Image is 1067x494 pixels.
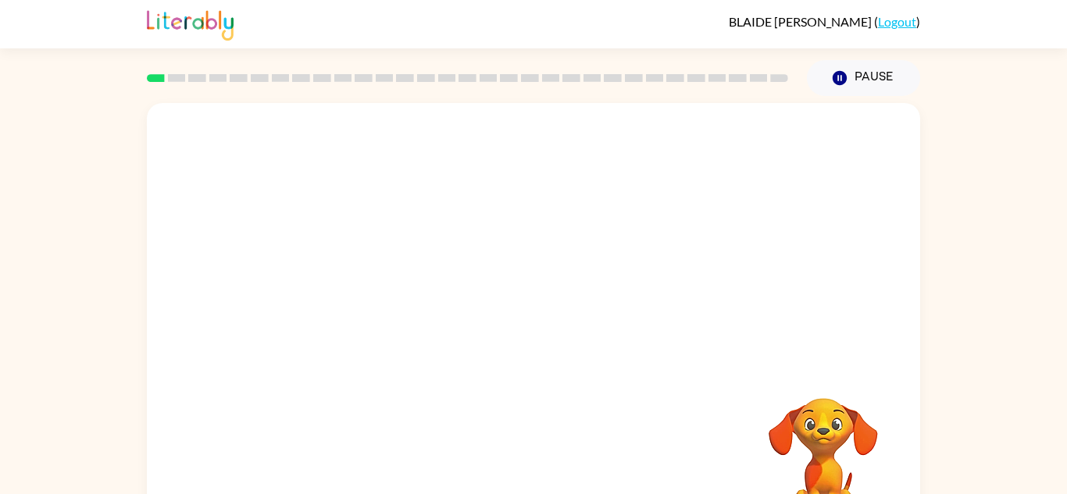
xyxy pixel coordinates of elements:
[147,6,234,41] img: Literably
[878,14,916,29] a: Logout
[807,60,920,96] button: Pause
[729,14,920,29] div: ( )
[729,14,874,29] span: BLAIDE [PERSON_NAME]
